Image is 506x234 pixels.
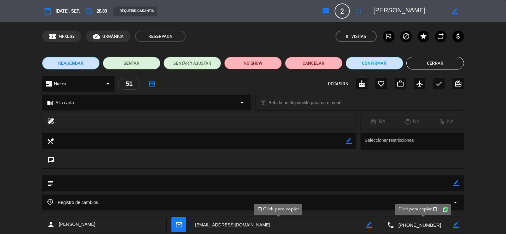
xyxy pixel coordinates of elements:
[148,80,156,87] i: border_all
[366,222,372,228] i: border_color
[224,57,282,69] button: NO SHOW
[335,3,350,19] span: 2
[435,80,443,87] i: check
[437,33,445,40] i: repeat
[59,221,95,228] span: [PERSON_NAME]
[433,207,437,212] span: content_paste
[103,57,160,69] button: SENTAR
[453,222,459,228] i: border_color
[42,57,100,69] button: REAGENDAR
[398,206,432,213] span: Click para copiar
[454,80,462,87] i: card_giftcard
[47,156,55,165] i: chat
[440,206,441,213] span: |
[397,80,404,87] i: work_outline
[346,57,403,69] button: Confirmar
[346,138,352,144] i: border_color
[268,99,342,106] span: Bebida no disponible para este menú
[416,80,423,87] i: airplanemode_active
[320,5,331,17] button: sms
[452,199,459,206] i: arrow_drop_down
[285,57,342,69] button: Cancelar
[351,33,366,40] em: Visitas
[56,7,80,15] span: [DATE], sep.
[164,57,221,69] button: SENTAR Y AJUSTAR
[358,80,366,87] i: cake
[54,80,66,87] span: Hueco
[260,100,266,106] i: local_bar
[406,57,464,69] button: Cerrar
[257,206,299,213] span: Click para copiar
[361,117,395,126] div: No
[238,99,246,106] i: arrow_drop_down
[59,33,75,40] span: MFXLG2
[44,7,52,15] i: calendar_today
[102,33,124,40] span: ORGÁNICA
[452,8,458,14] i: border_color
[47,100,53,106] i: chrome_reader_mode
[175,221,182,228] i: mail_outline
[135,31,186,42] span: RESERVADA
[47,137,54,144] i: local_dining
[398,206,438,213] button: Click para copiarcontent_paste
[328,80,349,87] span: OCCASION:
[55,99,74,106] span: A la carta
[355,7,362,15] i: fullscreen
[387,221,394,228] i: local_phone
[45,80,53,87] i: dashboard
[47,199,98,206] span: Registro de cambios
[257,207,262,212] span: content_paste
[85,7,93,15] i: access_time
[47,180,54,187] i: subject
[83,5,95,17] button: access_time
[118,78,140,90] div: 51
[420,33,427,40] i: star
[346,33,348,40] span: 0
[322,7,330,15] i: sms
[58,60,83,67] span: REAGENDAR
[395,117,429,126] div: No
[353,5,364,17] button: fullscreen
[42,5,53,17] button: calendar_today
[454,33,462,40] i: attach_money
[453,180,459,186] i: border_color
[402,33,410,40] i: block
[429,117,463,126] div: No
[47,221,55,228] i: person
[47,117,55,126] i: healing
[377,80,385,87] i: favorite_border
[93,33,100,40] i: cloud_done
[385,33,392,40] i: outlined_flag
[49,33,56,40] span: confirmation_number
[104,80,112,87] i: arrow_drop_down
[97,7,107,15] span: 20:00
[113,7,157,16] div: REQUERIR GARANTÍA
